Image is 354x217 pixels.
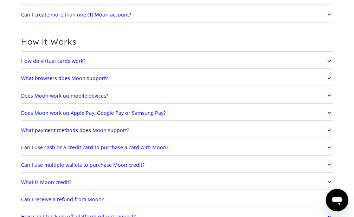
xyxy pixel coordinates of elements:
a: Can I create more than one (1) Moon account? [21,8,333,20]
h2: Can I create more than one (1) Moon account? [21,12,131,18]
a: How do virtual cards work? [21,55,333,67]
a: Can I use cash or a credit card to purchase a card with Moon? [21,141,333,153]
iframe: Button to launch messaging window [326,189,348,211]
a: What browsers does Moon support? [21,72,333,84]
h2: What browsers does Moon support? [21,75,108,81]
a: What payment methods does Moon support? [21,124,333,136]
h2: Can I use multiple wallets to purchase Moon credit? [21,162,144,168]
a: Does Moon work on Apple Pay, Google Pay or Samsung Pay? [21,107,333,119]
h2: Does Moon work on mobile devices? [21,93,108,99]
h2: Can I receive a refund from Moon? [21,196,104,202]
a: Can I receive a refund from Moon? [21,193,333,205]
a: Can I use multiple wallets to purchase Moon credit? [21,158,333,171]
h2: How It Works [21,37,333,46]
h2: What payment methods does Moon support? [21,127,129,133]
a: Does Moon work on mobile devices? [21,89,333,101]
h2: Can I use cash or a credit card to purchase a card with Moon? [21,144,168,150]
a: What is Moon credit? [21,176,333,188]
h2: What is Moon credit? [21,179,71,185]
h2: Does Moon work on Apple Pay, Google Pay or Samsung Pay? [21,110,166,116]
h2: How do virtual cards work? [21,58,85,64]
